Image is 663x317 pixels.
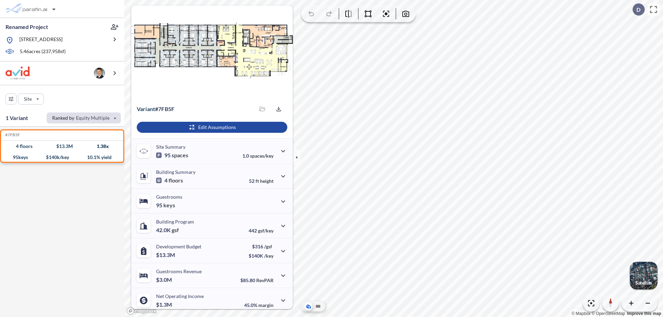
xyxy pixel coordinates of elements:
[250,153,273,159] span: spaces/key
[635,280,652,286] p: Satellite
[156,194,182,200] p: Guestrooms
[630,262,657,289] img: Switcher Image
[156,301,173,308] p: $1.3M
[244,302,273,308] p: 45.0%
[249,244,273,249] p: $316
[137,106,174,112] p: # 7fb5f
[258,302,273,308] span: margin
[20,48,66,56] p: 5.46 acres ( 237,958 sf)
[627,311,661,316] a: Improve this map
[256,277,273,283] span: RevPAR
[94,68,105,79] img: user logo
[249,228,273,234] p: 442
[258,228,273,234] span: gsf/key
[19,36,63,44] p: [STREET_ADDRESS]
[131,6,293,99] img: Floorplans preview
[264,253,273,259] span: /key
[4,132,20,137] h5: Click to copy the code
[636,7,641,13] p: D
[24,96,32,102] p: Site
[172,152,188,159] span: spaces
[156,202,175,209] p: 95
[18,93,44,105] button: Site
[6,67,31,79] img: BrandImage
[156,276,173,283] p: $3.0M
[156,219,194,225] p: Building Program
[137,122,287,133] button: Edit Assumptions
[249,253,273,259] p: $140K
[240,277,273,283] p: $85.80
[6,23,48,31] p: Renamed Project
[156,268,202,274] p: Guestrooms Revenue
[264,244,272,249] span: /gsf
[126,307,157,315] a: Mapbox homepage
[156,177,183,184] p: 4
[172,227,179,234] span: gsf
[6,114,28,122] p: 1 Variant
[156,169,195,175] p: Building Summary
[592,311,625,316] a: OpenStreetMap
[163,202,175,209] span: keys
[156,227,179,234] p: 42.0K
[630,262,657,289] button: Switcher ImageSatellite
[256,178,259,184] span: ft
[156,152,188,159] p: 95
[137,106,155,112] span: Variant
[249,178,273,184] p: 52
[242,153,273,159] p: 1.0
[198,124,236,131] p: Edit Assumptions
[314,302,322,310] button: Site Plan
[156,144,185,150] p: Site Summary
[47,112,121,123] button: Ranked by Equity Multiple
[156,251,176,258] p: $13.3M
[260,178,273,184] span: height
[304,302,313,310] button: Aerial View
[156,293,204,299] p: Net Operating Income
[169,177,183,184] span: floors
[156,244,201,249] p: Development Budget
[571,311,590,316] a: Mapbox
